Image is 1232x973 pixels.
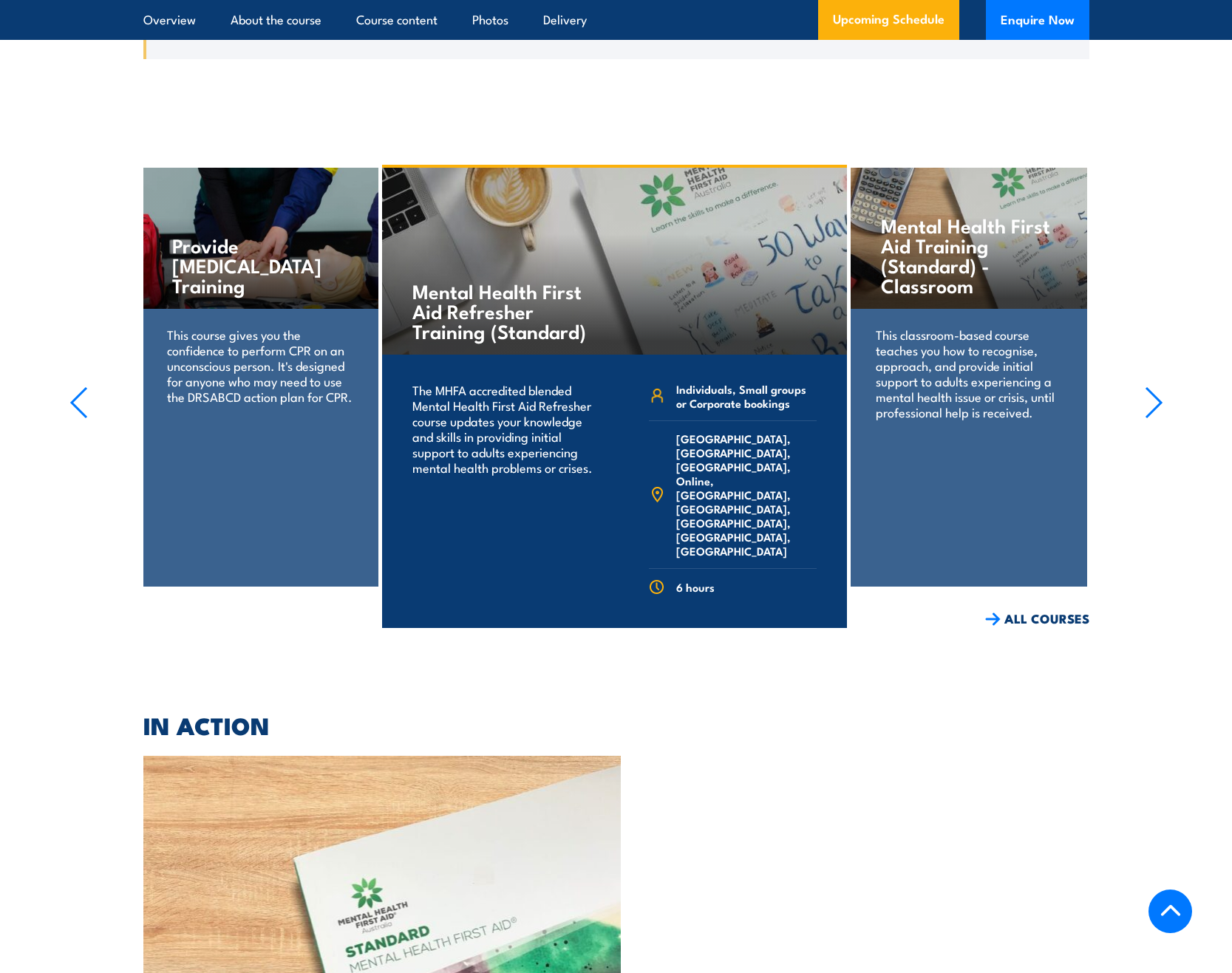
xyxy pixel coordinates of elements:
[676,580,715,594] span: 6 hours
[676,431,817,558] span: [GEOGRAPHIC_DATA], [GEOGRAPHIC_DATA], [GEOGRAPHIC_DATA], Online, [GEOGRAPHIC_DATA], [GEOGRAPHIC_D...
[881,215,1056,295] h4: Mental Health First Aid Training (Standard) - Classroom
[985,610,1089,627] a: ALL COURSES
[412,281,586,341] h4: Mental Health First Aid Refresher Training (Standard)
[412,382,595,475] p: The MHFA accredited blended Mental Health First Aid Refresher course updates your knowledge and s...
[172,235,347,295] h4: Provide [MEDICAL_DATA] Training
[167,327,353,404] p: This course gives you the confidence to perform CPR on an unconscious person. It's designed for a...
[676,382,817,410] span: Individuals, Small groups or Corporate bookings
[876,327,1061,420] p: This classroom-based course teaches you how to recognise, approach, and provide initial support t...
[143,714,1089,735] h2: IN ACTION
